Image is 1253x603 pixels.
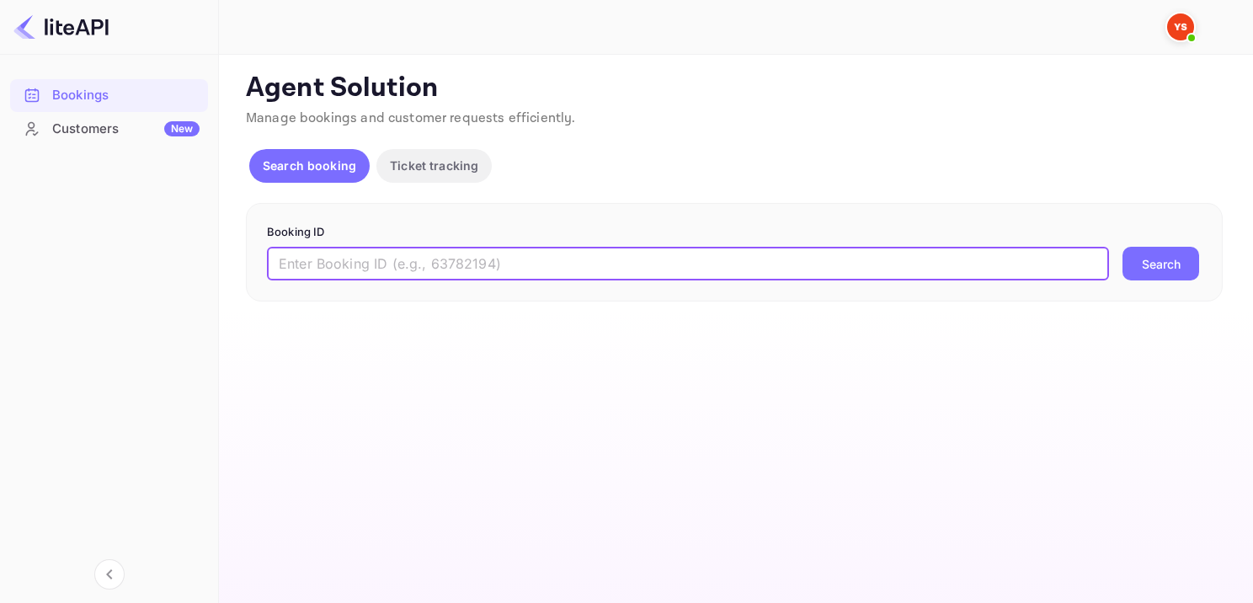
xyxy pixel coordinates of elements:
div: New [164,121,200,136]
button: Search [1122,247,1199,280]
a: Bookings [10,79,208,110]
button: Collapse navigation [94,559,125,590]
p: Search booking [263,157,356,174]
div: Bookings [10,79,208,112]
div: CustomersNew [10,113,208,146]
p: Booking ID [267,224,1202,241]
a: CustomersNew [10,113,208,144]
div: Bookings [52,86,200,105]
span: Manage bookings and customer requests efficiently. [246,109,576,127]
input: Enter Booking ID (e.g., 63782194) [267,247,1109,280]
div: Customers [52,120,200,139]
p: Ticket tracking [390,157,478,174]
img: LiteAPI logo [13,13,109,40]
img: Yandex Support [1167,13,1194,40]
p: Agent Solution [246,72,1223,105]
